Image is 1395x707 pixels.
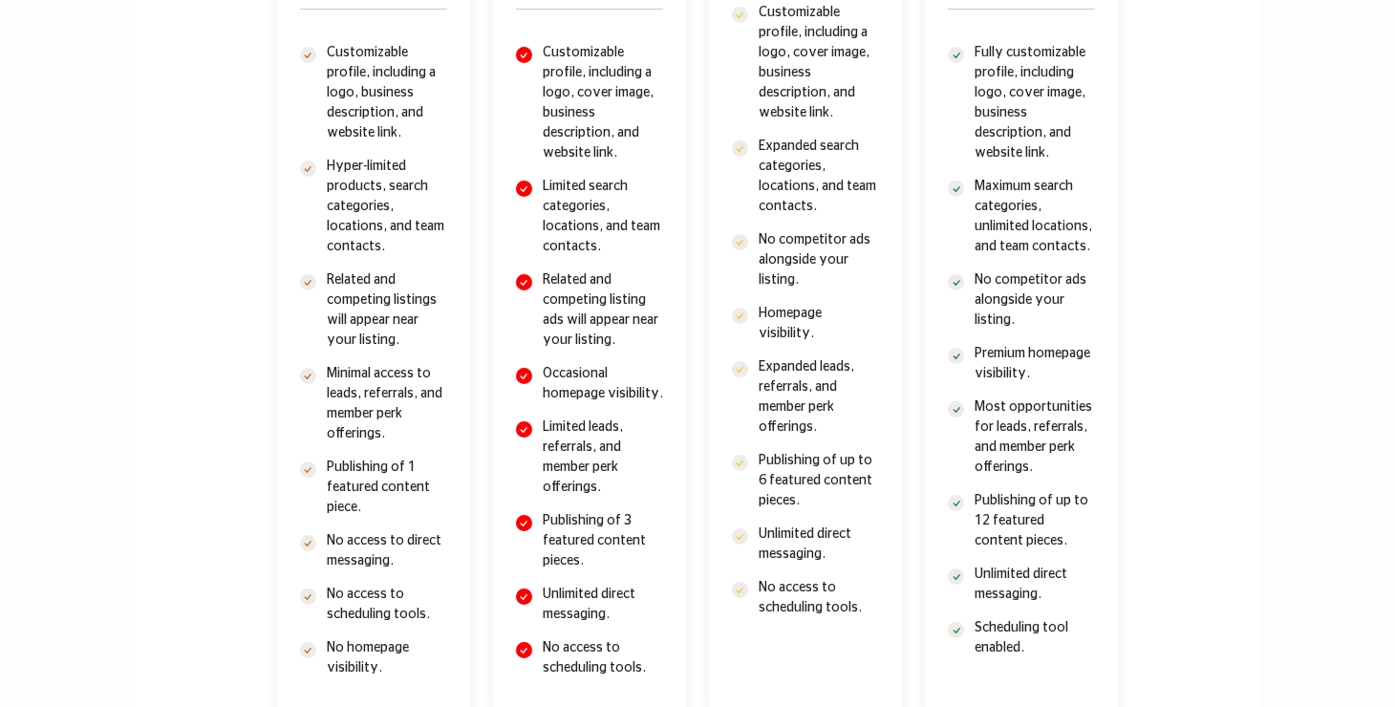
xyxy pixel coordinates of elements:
p: Customizable profile, including a logo, cover image, business description, and website link. [759,3,879,123]
p: Scheduling tool enabled. [975,618,1095,658]
p: Occasional homepage visibility. [543,364,663,404]
p: Related and competing listings will appear near your listing. [327,270,447,351]
p: No homepage visibility. [327,638,447,678]
p: Fully customizable profile, including logo, cover image, business description, and website link. [975,43,1095,163]
p: Minimal access to leads, referrals, and member perk offerings. [327,364,447,444]
p: Maximum search categories, unlimited locations, and team contacts. [975,177,1095,257]
p: Publishing of up to 12 featured content pieces. [975,491,1095,551]
p: No access to scheduling tools. [327,585,447,625]
p: Hyper-limited products, search categories, locations, and team contacts. [327,157,447,257]
p: Unlimited direct messaging. [975,565,1095,605]
p: Publishing of 1 featured content piece. [327,458,447,518]
p: Expanded leads, referrals, and member perk offerings. [759,357,879,438]
p: Customizable profile, including a logo, cover image, business description, and website link. [543,43,663,163]
p: No competitor ads alongside your listing. [975,270,1095,331]
p: Homepage visibility. [759,304,879,344]
p: Premium homepage visibility. [975,344,1095,384]
p: Unlimited direct messaging. [543,585,663,625]
p: Unlimited direct messaging. [759,525,879,565]
p: Most opportunities for leads, referrals, and member perk offerings. [975,397,1095,478]
p: Related and competing listing ads will appear near your listing. [543,270,663,351]
p: Publishing of 3 featured content pieces. [543,511,663,571]
p: Limited search categories, locations, and team contacts. [543,177,663,257]
p: Limited leads, referrals, and member perk offerings. [543,418,663,498]
p: Customizable profile, including a logo, business description, and website link. [327,43,447,143]
p: No competitor ads alongside your listing. [759,230,879,290]
p: No access to scheduling tools. [759,578,879,618]
p: Publishing of up to 6 featured content pieces. [759,451,879,511]
p: Expanded search categories, locations, and team contacts. [759,137,879,217]
p: No access to direct messaging. [327,531,447,571]
p: No access to scheduling tools. [543,638,663,678]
